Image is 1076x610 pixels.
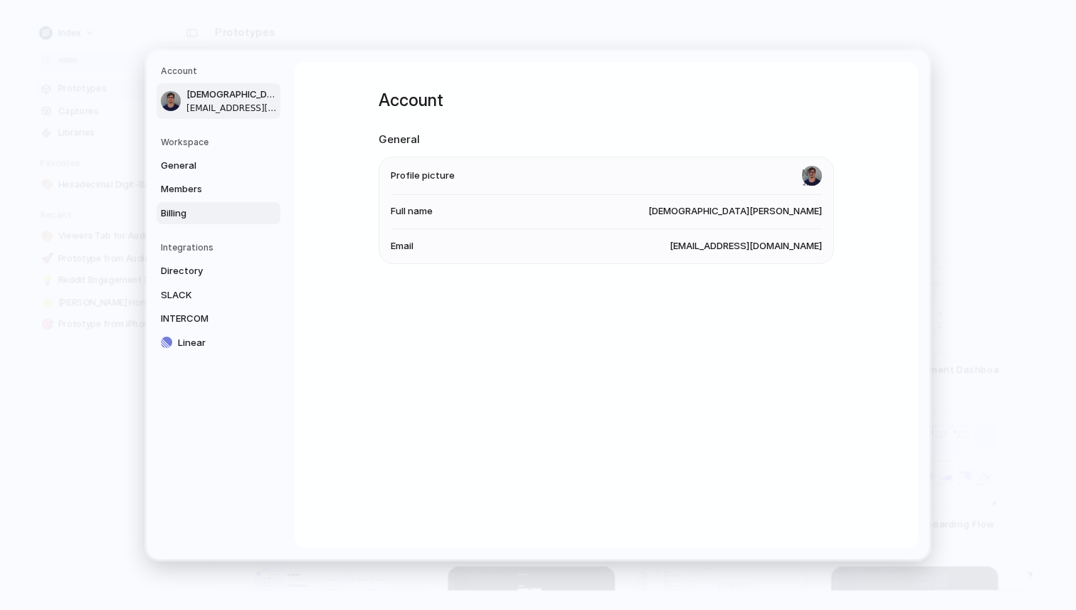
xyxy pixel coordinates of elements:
[157,83,280,119] a: [DEMOGRAPHIC_DATA][PERSON_NAME][EMAIL_ADDRESS][DOMAIN_NAME]
[648,204,822,219] span: [DEMOGRAPHIC_DATA][PERSON_NAME]
[157,260,280,283] a: Directory
[157,307,280,330] a: INTERCOM
[379,88,834,113] h1: Account
[670,239,822,253] span: [EMAIL_ADDRESS][DOMAIN_NAME]
[161,241,280,254] h5: Integrations
[161,136,280,149] h5: Workspace
[157,178,280,201] a: Members
[161,206,252,221] span: Billing
[379,132,834,148] h2: General
[178,336,269,350] span: Linear
[157,332,280,354] a: Linear
[161,182,252,196] span: Members
[157,154,280,177] a: General
[186,88,278,102] span: [DEMOGRAPHIC_DATA][PERSON_NAME]
[186,102,278,115] span: [EMAIL_ADDRESS][DOMAIN_NAME]
[157,202,280,225] a: Billing
[161,264,252,278] span: Directory
[161,159,252,173] span: General
[161,288,252,303] span: SLACK
[391,169,455,183] span: Profile picture
[157,284,280,307] a: SLACK
[161,65,280,78] h5: Account
[391,239,413,253] span: Email
[161,312,252,326] span: INTERCOM
[391,204,433,219] span: Full name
